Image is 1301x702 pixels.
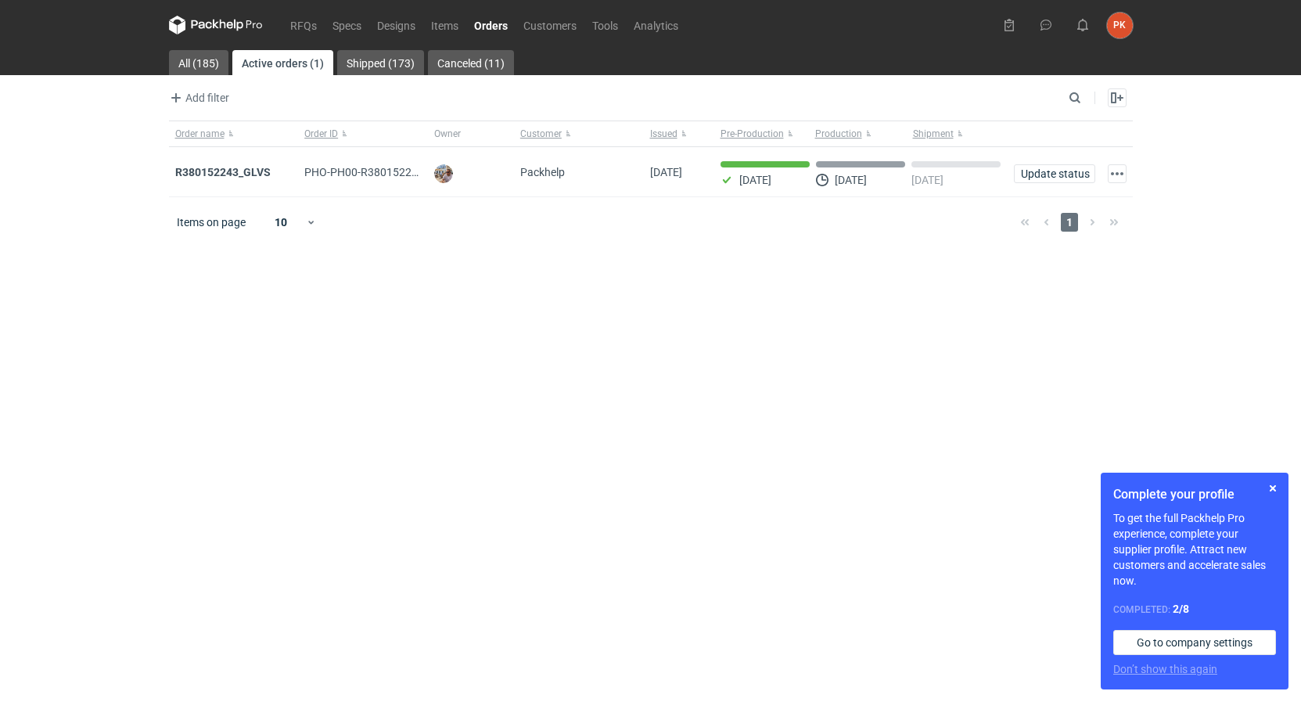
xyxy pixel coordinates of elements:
[1108,164,1127,183] button: Actions
[1061,213,1078,232] span: 1
[739,174,771,186] p: [DATE]
[1113,485,1276,504] h1: Complete your profile
[369,16,423,34] a: Designs
[177,214,246,230] span: Items on page
[167,88,229,107] span: Add filter
[1107,13,1133,38] button: PK
[911,174,943,186] p: [DATE]
[714,121,812,146] button: Pre-Production
[1014,164,1095,183] button: Update status
[166,88,230,107] button: Add filter
[337,50,424,75] a: Shipped (173)
[325,16,369,34] a: Specs
[626,16,686,34] a: Analytics
[913,128,954,140] span: Shipment
[304,166,455,178] span: PHO-PH00-R380152243_GLVS
[1113,630,1276,655] a: Go to company settings
[428,50,514,75] a: Canceled (11)
[812,121,910,146] button: Production
[520,128,562,140] span: Customer
[434,128,461,140] span: Owner
[910,121,1008,146] button: Shipment
[256,211,307,233] div: 10
[721,128,784,140] span: Pre-Production
[232,50,333,75] a: Active orders (1)
[175,166,271,178] a: R380152243_GLVS
[1066,88,1116,107] input: Search
[644,121,714,146] button: Issued
[1173,603,1189,615] strong: 2 / 8
[815,128,862,140] span: Production
[434,164,453,183] img: Michał Palasek
[1263,479,1282,498] button: Skip for now
[514,121,644,146] button: Customer
[650,128,677,140] span: Issued
[282,16,325,34] a: RFQs
[304,128,338,140] span: Order ID
[298,121,428,146] button: Order ID
[466,16,516,34] a: Orders
[650,166,682,178] span: 03/09/2025
[175,128,225,140] span: Order name
[169,121,299,146] button: Order name
[423,16,466,34] a: Items
[169,16,263,34] svg: Packhelp Pro
[1113,510,1276,589] p: To get the full Packhelp Pro experience, complete your supplier profile. Attract new customers an...
[1021,168,1088,179] span: Update status
[169,50,228,75] a: All (185)
[835,174,867,186] p: [DATE]
[1113,661,1217,677] button: Don’t show this again
[1107,13,1133,38] div: Paulina Kempara
[516,16,584,34] a: Customers
[520,166,565,178] span: Packhelp
[1113,601,1276,617] div: Completed:
[584,16,626,34] a: Tools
